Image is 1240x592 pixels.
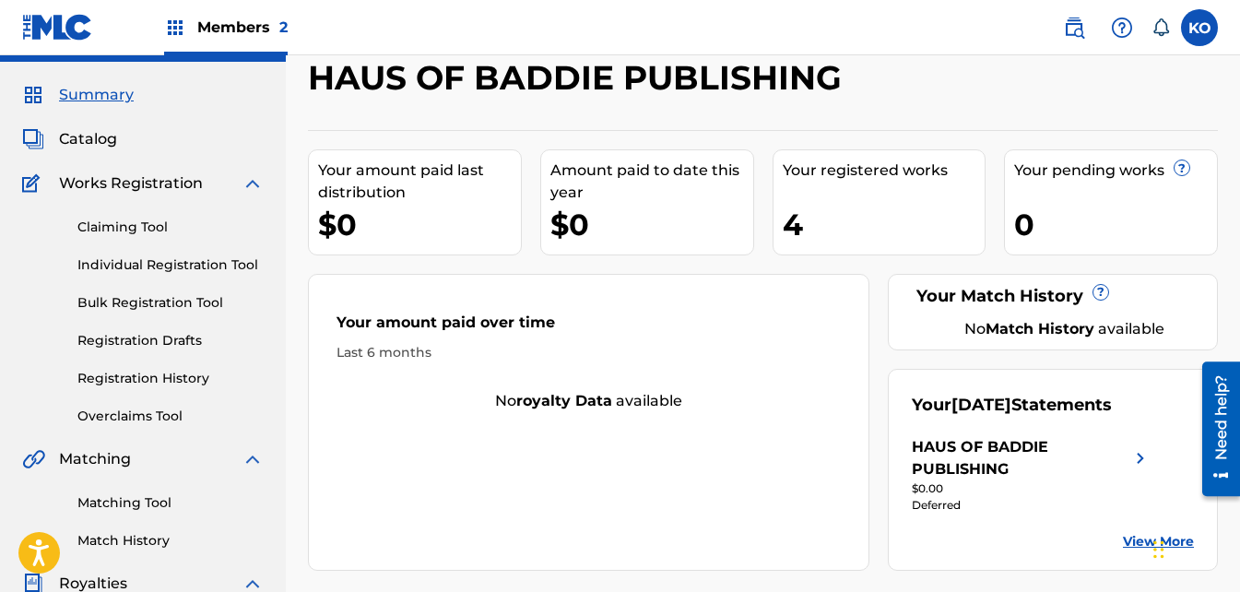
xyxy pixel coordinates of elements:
img: expand [242,448,264,470]
a: Registration Drafts [77,331,264,350]
div: Amount paid to date this year [550,160,753,204]
strong: Match History [986,320,1094,337]
div: 4 [783,204,986,245]
img: MLC Logo [22,14,93,41]
img: Works Registration [22,172,46,195]
iframe: Resource Center [1188,354,1240,503]
h2: HAUS OF BADDIE PUBLISHING [308,57,851,99]
img: Summary [22,84,44,106]
img: expand [242,172,264,195]
img: Matching [22,448,45,470]
span: ? [1093,285,1108,300]
div: Your Match History [912,284,1194,309]
span: 2 [279,18,288,36]
a: Overclaims Tool [77,407,264,426]
div: Last 6 months [337,343,841,362]
div: Your Statements [912,393,1112,418]
img: Catalog [22,128,44,150]
div: Your amount paid over time [337,312,841,343]
a: Matching Tool [77,493,264,513]
a: Individual Registration Tool [77,255,264,275]
a: View More [1123,532,1194,551]
span: Members [197,17,288,38]
a: Bulk Registration Tool [77,293,264,313]
a: Claiming Tool [77,218,264,237]
div: Help [1104,9,1140,46]
a: SummarySummary [22,84,134,106]
img: help [1111,17,1133,39]
span: Catalog [59,128,117,150]
a: Public Search [1056,9,1092,46]
img: Top Rightsholders [164,17,186,39]
span: Works Registration [59,172,203,195]
a: Registration History [77,369,264,388]
img: search [1063,17,1085,39]
div: $0 [550,204,753,245]
div: 0 [1014,204,1217,245]
div: Your amount paid last distribution [318,160,521,204]
div: No available [935,318,1194,340]
span: Summary [59,84,134,106]
span: ? [1175,160,1189,175]
span: [DATE] [951,395,1011,415]
a: Match History [77,531,264,551]
div: No available [309,390,868,412]
div: $0.00 [912,480,1151,497]
div: HAUS OF BADDIE PUBLISHING [912,436,1129,480]
div: Drag [1153,522,1164,577]
a: CatalogCatalog [22,128,117,150]
div: Your registered works [783,160,986,182]
img: right chevron icon [1129,436,1151,480]
div: $0 [318,204,521,245]
iframe: Chat Widget [1148,503,1240,592]
span: Matching [59,448,131,470]
div: Deferred [912,497,1151,514]
strong: royalty data [516,392,612,409]
div: Notifications [1151,18,1170,37]
div: User Menu [1181,9,1218,46]
a: HAUS OF BADDIE PUBLISHINGright chevron icon$0.00Deferred [912,436,1151,514]
div: Your pending works [1014,160,1217,182]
